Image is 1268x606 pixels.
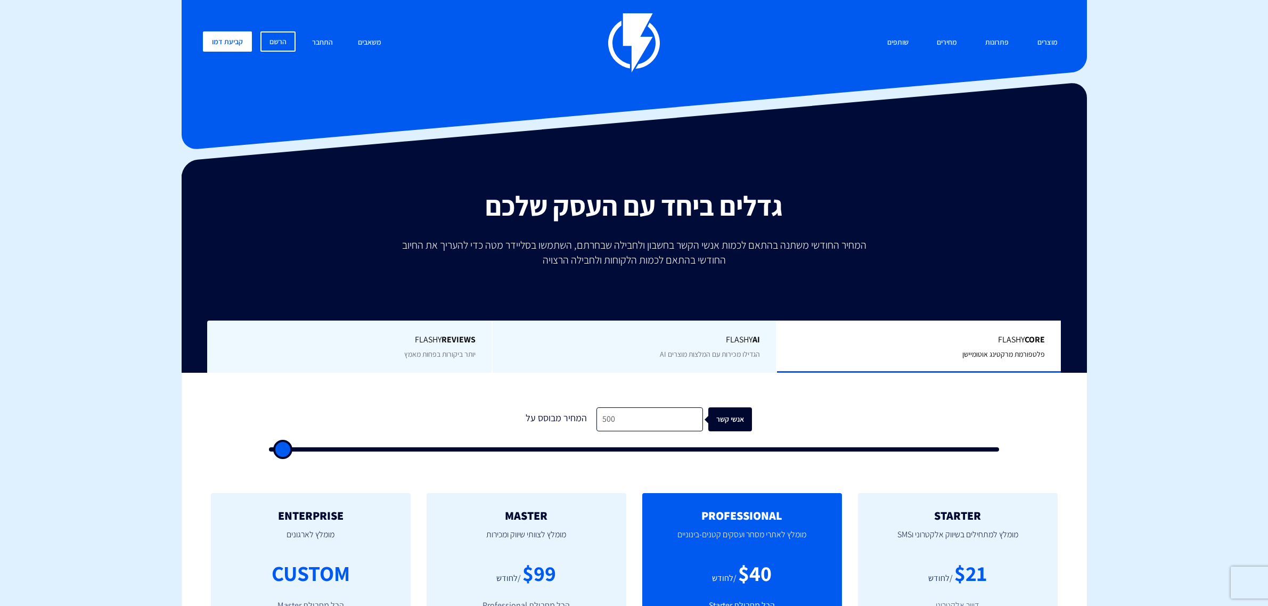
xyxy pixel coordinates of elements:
[272,558,350,588] div: CUSTOM
[443,522,610,558] p: מומלץ לצוותי שיווק ומכירות
[954,558,987,588] div: $21
[227,509,395,522] h2: ENTERPRISE
[227,522,395,558] p: מומלץ לארגונים
[522,558,556,588] div: $99
[752,334,760,345] b: AI
[223,334,476,346] span: Flashy
[719,407,763,431] div: אנשי קשר
[496,572,521,585] div: /לחודש
[404,349,476,359] span: יותר ביקורות בפחות מאמץ
[874,522,1042,558] p: מומלץ למתחילים בשיווק אלקטרוני וSMS
[1025,334,1045,345] b: Core
[658,509,826,522] h2: PROFESSIONAL
[260,31,296,52] a: הרשם
[658,522,826,558] p: מומלץ לאתרי מסחר ועסקים קטנים-בינוניים
[929,31,965,54] a: מחירים
[443,509,610,522] h2: MASTER
[879,31,917,54] a: שותפים
[1029,31,1066,54] a: מוצרים
[190,191,1079,221] h2: גדלים ביחד עם העסק שלכם
[395,238,874,267] p: המחיר החודשי משתנה בהתאם לכמות אנשי הקשר בחשבון ולחבילה שבחרתם, השתמשו בסליידר מטה כדי להעריך את ...
[441,334,476,345] b: REVIEWS
[660,349,760,359] span: הגדילו מכירות עם המלצות מוצרים AI
[712,572,737,585] div: /לחודש
[793,334,1045,346] span: Flashy
[962,349,1045,359] span: פלטפורמת מרקטינג אוטומיישן
[738,558,772,588] div: $40
[304,31,341,54] a: התחבר
[874,509,1042,522] h2: STARTER
[977,31,1017,54] a: פתרונות
[203,31,252,52] a: קביעת דמו
[517,407,596,431] div: המחיר מבוסס על
[509,334,760,346] span: Flashy
[350,31,389,54] a: משאבים
[928,572,953,585] div: /לחודש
